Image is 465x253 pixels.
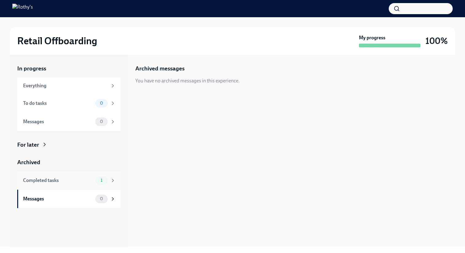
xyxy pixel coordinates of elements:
h5: Archived messages [135,65,185,73]
a: For later [17,141,121,149]
div: To do tasks [23,100,93,107]
a: To do tasks0 [17,94,121,113]
div: Messages [23,196,93,202]
h3: 100% [425,35,448,46]
div: You have no archived messages in this experience. [135,77,240,84]
img: Rothy's [12,4,33,14]
a: Everything [17,77,121,94]
span: 1 [97,178,106,183]
div: Messages [23,118,93,125]
strong: My progress [359,34,385,41]
div: Everything [23,82,108,89]
a: Messages0 [17,190,121,208]
span: 0 [96,101,107,105]
div: Completed tasks [23,177,93,184]
a: Completed tasks1 [17,171,121,190]
a: In progress [17,65,121,73]
a: Archived [17,158,121,166]
div: For later [17,141,39,149]
span: 0 [96,196,107,201]
h2: Retail Offboarding [17,35,97,47]
a: Messages0 [17,113,121,131]
span: 0 [96,119,107,124]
